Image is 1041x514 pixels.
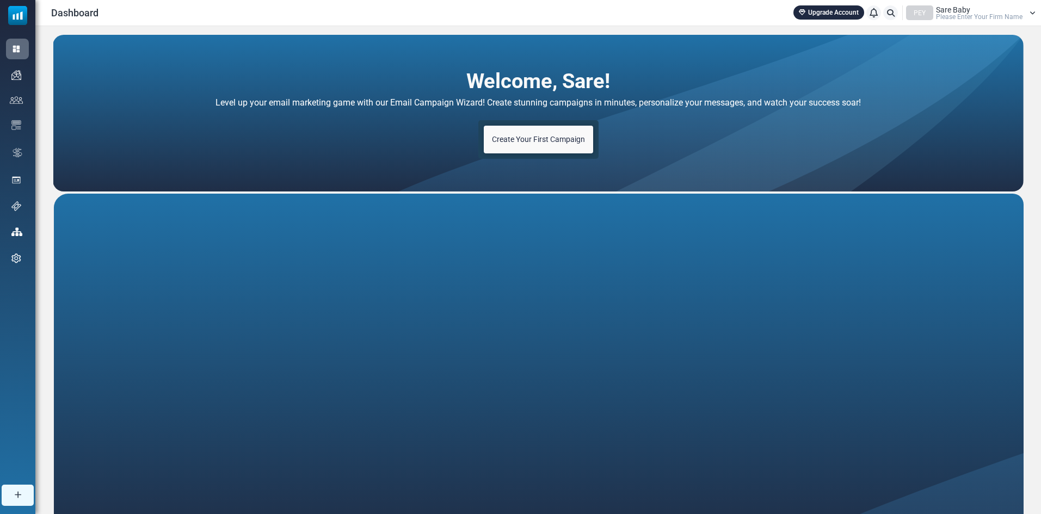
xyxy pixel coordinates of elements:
h4: Level up your email marketing game with our Email Campaign Wizard! Create stunning campaigns in m... [119,95,958,110]
span: Sare Baby [936,6,970,14]
h2: Welcome, Sare! [466,68,610,86]
span: Please Enter Your Firm Name [936,14,1022,20]
img: campaigns-icon.png [11,70,21,80]
img: support-icon.svg [11,201,21,211]
img: contacts-icon.svg [10,96,23,104]
img: settings-icon.svg [11,253,21,263]
a: Upgrade Account [793,5,864,20]
img: dashboard-icon-active.svg [11,44,21,54]
span: Create Your First Campaign [492,135,585,144]
img: workflow.svg [11,146,23,159]
img: mailsoftly_icon_blue_white.svg [8,6,27,25]
img: landing_pages.svg [11,175,21,185]
span: Dashboard [51,5,98,20]
a: PEY Sare Baby Please Enter Your Firm Name [906,5,1036,20]
img: email-templates-icon.svg [11,120,21,130]
div: PEY [906,5,933,20]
